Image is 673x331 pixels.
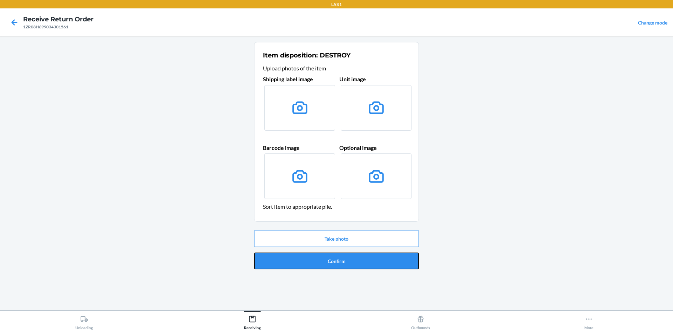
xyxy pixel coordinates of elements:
[75,312,93,330] div: Unloading
[23,15,94,24] h4: Receive Return Order
[254,230,419,247] button: Take photo
[263,51,351,60] h2: Item disposition: DESTROY
[244,312,261,330] div: Receiving
[638,20,667,26] a: Change mode
[331,1,342,8] p: LAX1
[263,76,313,82] span: Shipping label image
[584,312,593,330] div: More
[339,144,377,151] span: Optional image
[254,253,419,269] button: Confirm
[263,144,300,151] span: Barcode image
[411,312,430,330] div: Outbounds
[505,311,673,330] button: More
[263,202,410,211] header: Sort item to appropriate pile.
[168,311,336,330] button: Receiving
[263,64,410,73] header: Upload photos of the item
[23,24,94,30] div: 1ZR08H699034301561
[339,76,366,82] span: Unit image
[336,311,505,330] button: Outbounds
